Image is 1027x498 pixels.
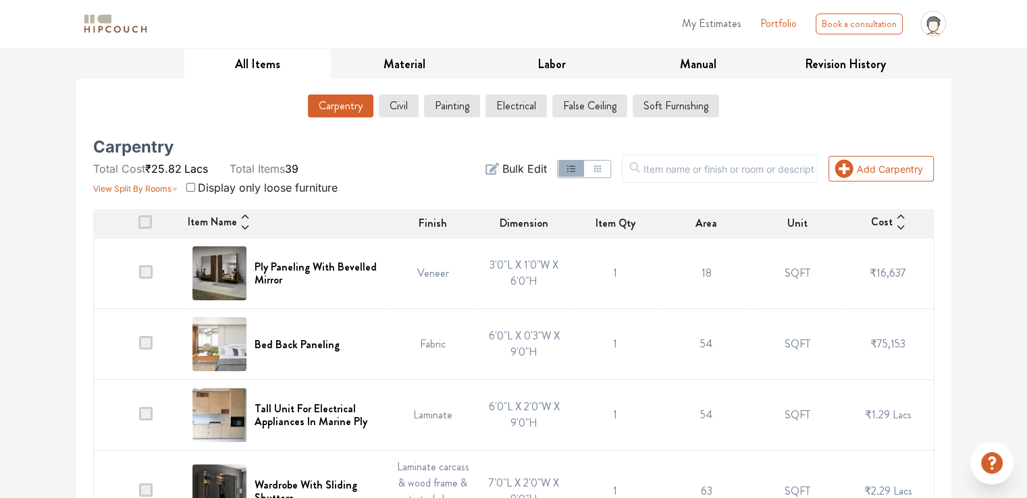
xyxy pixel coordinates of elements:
[633,94,719,117] button: Soft Furnishing
[255,260,379,286] h6: Ply Paneling With Bevelled Mirror
[192,388,246,442] img: Tall Unit For Electrical Appliances In Marine Ply
[93,177,178,196] button: View Split By Rooms
[570,309,661,380] td: 1
[192,246,246,300] img: Ply Paneling With Bevelled Mirror
[570,238,661,309] td: 1
[787,215,808,231] span: Unit
[870,336,905,352] span: ₹75,153
[479,380,570,451] td: 6'0"L X 2'0"W X 9'0"H
[485,94,547,117] button: Electrical
[184,49,332,80] button: All Items
[255,338,340,351] h6: Bed Back Paneling
[752,309,843,380] td: SQFT
[93,184,172,194] span: View Split By Rooms
[485,161,546,177] button: Bulk Edit
[871,214,893,233] span: Cost
[379,94,419,117] button: Civil
[388,380,479,451] td: Laminate
[184,162,208,175] span: Lacs
[230,162,285,175] span: Total Items
[828,156,934,182] button: Add Carpentry
[308,94,373,117] button: Carpentry
[388,238,479,309] td: Veneer
[552,94,627,117] button: False Ceiling
[478,49,625,80] button: Labor
[230,161,298,177] li: 39
[479,309,570,380] td: 6'0"L X 0'3"W X 9'0"H
[893,407,912,422] span: Lacs
[660,238,752,309] td: 18
[198,181,338,194] span: Display only loose furniture
[760,16,797,32] a: Portfolio
[570,380,661,451] td: 1
[622,155,818,183] input: Item name or finish or room or description
[625,49,772,80] button: Manual
[93,162,145,175] span: Total Cost
[660,309,752,380] td: 54
[424,94,480,117] button: Painting
[388,309,479,380] td: Fabric
[188,214,237,233] span: Item Name
[865,407,890,422] span: ₹1.29
[682,16,741,31] span: My Estimates
[500,215,548,231] span: Dimension
[82,9,149,39] span: logo-horizontal.svg
[772,49,919,80] button: Revision History
[502,161,546,177] span: Bulk Edit
[752,238,843,309] td: SQFT
[596,215,635,231] span: Item Qty
[695,215,717,231] span: Area
[479,238,570,309] td: 3'0"L X 1'0"W X 6'0"H
[419,215,447,231] span: Finish
[145,162,182,175] span: ₹25.82
[93,142,174,153] h5: Carpentry
[816,13,903,34] div: Book a consultation
[82,12,149,36] img: logo-horizontal.svg
[752,380,843,451] td: SQFT
[192,317,246,371] img: Bed Back Paneling
[255,402,379,428] h6: Tall Unit For Electrical Appliances In Marine Ply
[660,380,752,451] td: 54
[870,265,906,281] span: ₹16,637
[331,49,478,80] button: Material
